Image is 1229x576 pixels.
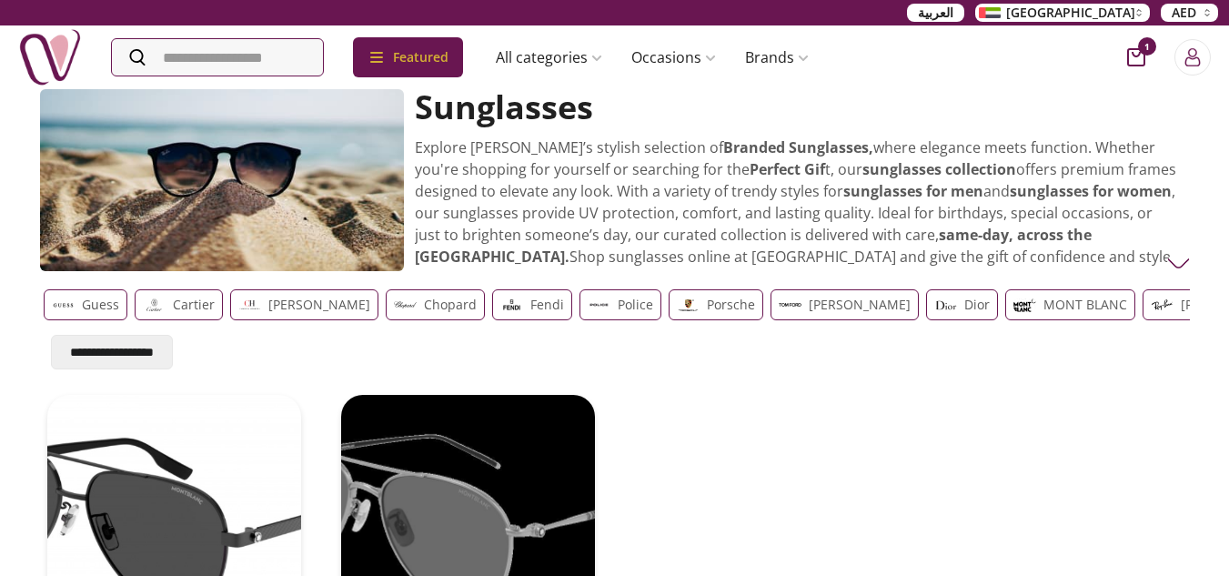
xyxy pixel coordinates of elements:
p: Chopard [424,294,477,316]
span: 1 [1138,37,1156,56]
p: Cartier [173,294,215,316]
a: Occasions [617,39,730,76]
img: Sunglasses [1167,252,1190,275]
p: [PERSON_NAME] [268,294,370,316]
img: gifts-uae-Cartier [143,298,166,311]
span: العربية [918,4,953,22]
img: gifts-uae-Porsche [677,299,700,311]
div: Featured [353,37,463,77]
a: All categories [481,39,617,76]
button: cart-button [1127,48,1145,66]
img: gifts-uae-Tom Ford [779,298,801,311]
strong: Perfect Gif [750,159,825,179]
span: AED [1172,4,1196,22]
input: Search [112,39,323,76]
img: gifts-uae-Fendi [500,297,523,314]
strong: Sunglasses, [789,137,873,157]
img: gifts-uae-Police [588,298,610,311]
p: Fendi [530,294,564,316]
p: Police [618,294,653,316]
a: Brands [730,39,823,76]
p: Guess [82,294,119,316]
h2: Sunglasses [415,89,1179,126]
p: Dior [964,294,990,316]
p: Porsche [707,294,755,316]
img: Arabic_dztd3n.png [979,7,1001,18]
button: [GEOGRAPHIC_DATA] [975,4,1150,22]
strong: Branded [723,137,785,157]
button: AED [1161,4,1218,22]
img: gifts-uae-Carolina-Herrera [238,298,261,311]
img: gifts-uae-sunglasses [40,89,404,271]
img: gifts-uae-Ray Ban [1151,298,1174,311]
button: Login [1174,39,1211,76]
p: MONT BLANC [1043,294,1127,316]
img: gifts-uae-MONT BLANC [1013,298,1036,312]
strong: sunglasses for men [843,181,983,201]
strong: sunglasses for women [1010,181,1172,201]
img: Nigwa-uae-gifts [18,25,82,89]
p: [PERSON_NAME] [809,294,911,316]
p: Explore [PERSON_NAME]’s stylish selection of where elegance meets function. Whether you're shoppi... [415,136,1179,268]
img: gifts-uae-Chopard [394,298,417,311]
img: gifts-uae-Guess [52,297,75,314]
span: [GEOGRAPHIC_DATA] [1006,4,1135,22]
strong: sunglasses collection [862,159,1016,179]
img: gifts-uae-Dior [934,300,957,310]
